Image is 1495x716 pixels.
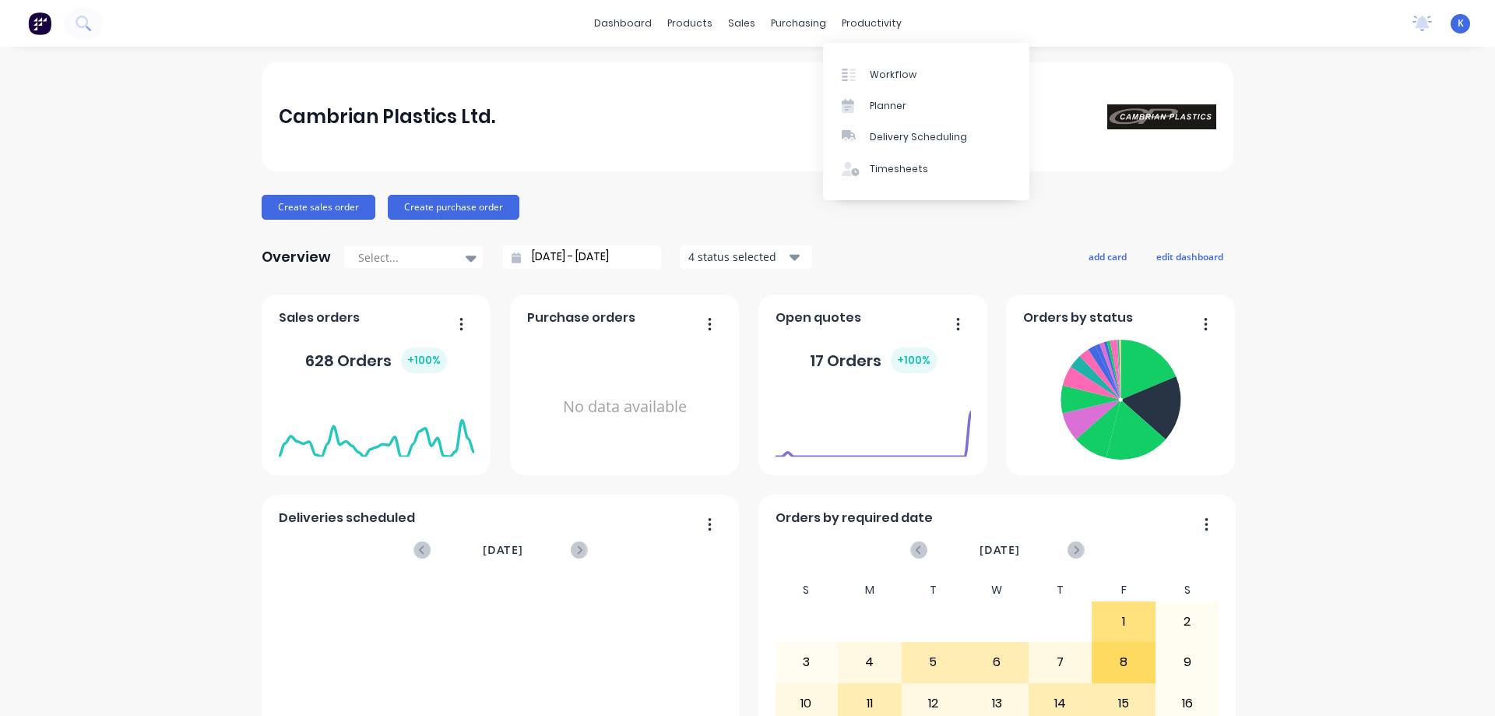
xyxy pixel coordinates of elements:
div: Timesheets [870,162,928,176]
a: dashboard [586,12,660,35]
button: edit dashboard [1146,246,1233,266]
img: Cambrian Plastics Ltd. [1107,104,1216,129]
span: Purchase orders [527,309,635,327]
div: productivity [834,12,909,35]
div: Delivery Scheduling [870,130,967,144]
a: Delivery Scheduling [823,122,1029,153]
div: + 100 % [401,347,447,373]
span: Open quotes [776,309,861,327]
div: 4 [839,643,901,682]
span: Sales orders [279,309,360,327]
div: M [838,579,902,601]
div: 4 status selected [688,249,786,265]
div: purchasing [763,12,834,35]
button: add card [1078,246,1137,266]
a: Workflow [823,58,1029,90]
div: Overview [262,242,331,273]
div: Planner [870,99,906,113]
div: 1 [1092,602,1155,641]
div: 628 Orders [305,347,447,373]
span: [DATE] [980,541,1020,559]
div: 17 Orders [810,347,937,373]
div: 9 [1156,643,1219,682]
div: F [1092,579,1156,601]
button: 4 status selected [680,245,812,269]
div: T [902,579,966,601]
span: Deliveries scheduled [279,509,415,527]
div: W [965,579,1029,601]
div: 6 [966,643,1028,682]
div: + 100 % [891,347,937,373]
div: S [775,579,839,601]
button: Create purchase order [388,195,519,220]
div: 5 [902,643,965,682]
div: 3 [776,643,838,682]
div: Workflow [870,68,916,82]
span: Orders by status [1023,309,1133,327]
div: 7 [1029,643,1092,682]
button: Create sales order [262,195,375,220]
span: [DATE] [483,541,523,559]
span: K [1458,16,1464,30]
span: Orders by required date [776,509,933,527]
div: Cambrian Plastics Ltd. [279,101,495,132]
div: products [660,12,720,35]
div: S [1156,579,1219,601]
div: No data available [527,333,723,481]
div: 2 [1156,602,1219,641]
img: Factory [28,12,51,35]
div: 8 [1092,643,1155,682]
a: Timesheets [823,153,1029,185]
div: sales [720,12,763,35]
a: Planner [823,90,1029,122]
div: T [1029,579,1092,601]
